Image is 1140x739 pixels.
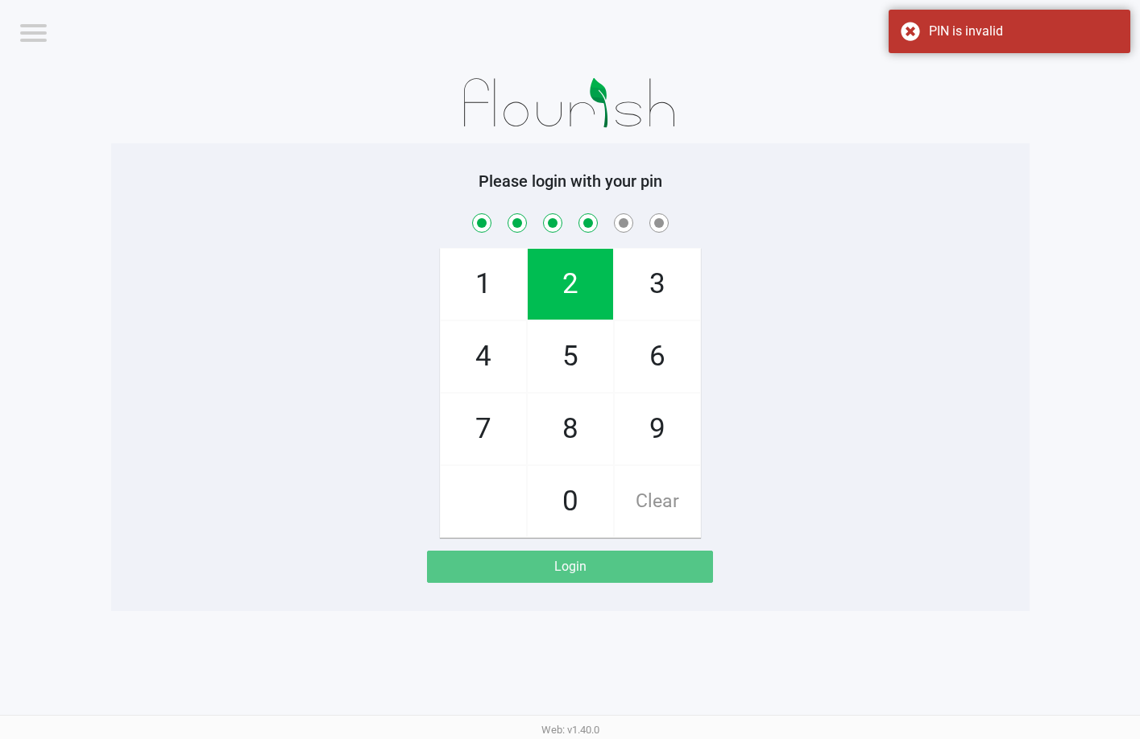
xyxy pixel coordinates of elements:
span: 6 [615,321,700,392]
span: 3 [615,249,700,320]
span: Web: v1.40.0 [541,724,599,736]
span: 5 [528,321,613,392]
span: 9 [615,394,700,464]
span: 7 [441,394,526,464]
span: 4 [441,321,526,392]
span: 2 [528,249,613,320]
span: 0 [528,466,613,537]
span: Clear [615,466,700,537]
span: 8 [528,394,613,464]
h5: Please login with your pin [123,171,1018,191]
span: 1 [441,249,526,320]
div: PIN is invalid [929,22,1118,41]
